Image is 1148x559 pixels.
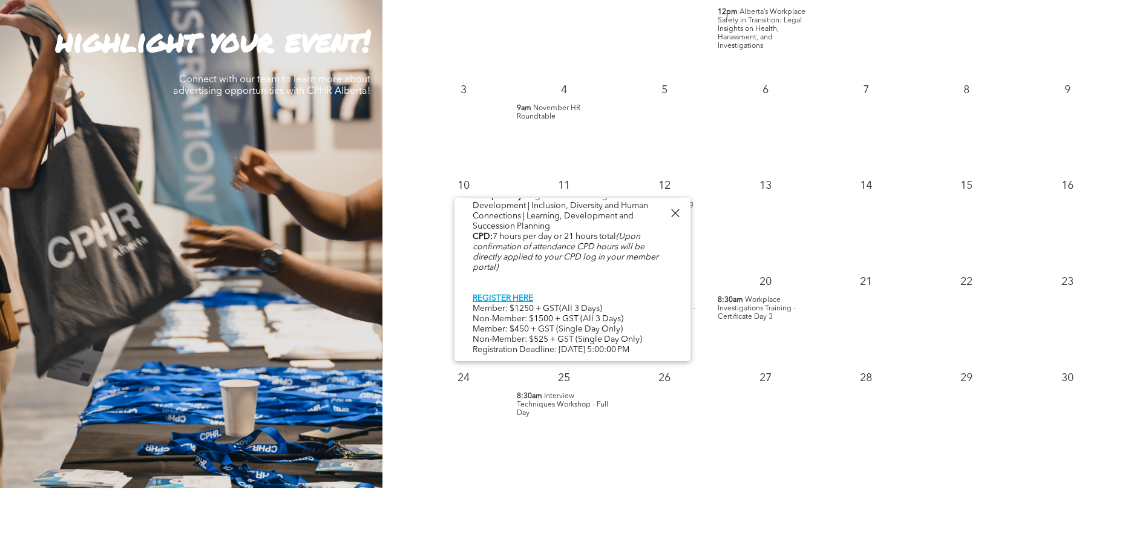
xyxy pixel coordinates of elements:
p: 7 [855,79,877,101]
p: 25 [553,367,575,389]
p: 23 [1057,271,1078,293]
p: 26 [654,367,675,389]
p: 22 [956,271,977,293]
p: 20 [755,271,776,293]
a: REGISTER HERE [473,294,533,302]
p: 9 [1057,79,1078,101]
span: 8:30am [718,296,743,304]
p: 27 [755,367,776,389]
span: Workplace Investigations Training - Certificate Day 3 [718,296,796,321]
p: 12 [654,175,675,197]
p: 11 [553,175,575,197]
p: 14 [855,175,877,197]
p: 6 [755,79,776,101]
p: 30 [1057,367,1078,389]
span: Alberta’s Workplace Safety in Transition: Legal Insights on Health, Harassment, and Investigations [718,8,805,50]
p: 29 [956,367,977,389]
p: 4 [553,79,575,101]
p: 21 [855,271,877,293]
strong: highlight your event! [56,19,370,62]
p: 13 [755,175,776,197]
p: 17 [453,271,474,293]
span: Interview Techniques Workshop - Full Day [517,393,608,417]
span: Connect with our team to learn more about advertising opportunities with CPHR Alberta! [173,75,370,96]
span: 12pm [718,8,738,16]
p: 15 [956,175,977,197]
b: CPD: [473,232,493,241]
p: 3 [453,79,474,101]
p: 28 [855,367,877,389]
span: November HR Roundtable [517,105,580,120]
p: 8 [956,79,977,101]
p: 24 [453,367,474,389]
p: 5 [654,79,675,101]
p: 10 [453,175,474,197]
p: 16 [1057,175,1078,197]
span: 8:30am [517,392,542,400]
span: 9am [517,104,531,113]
